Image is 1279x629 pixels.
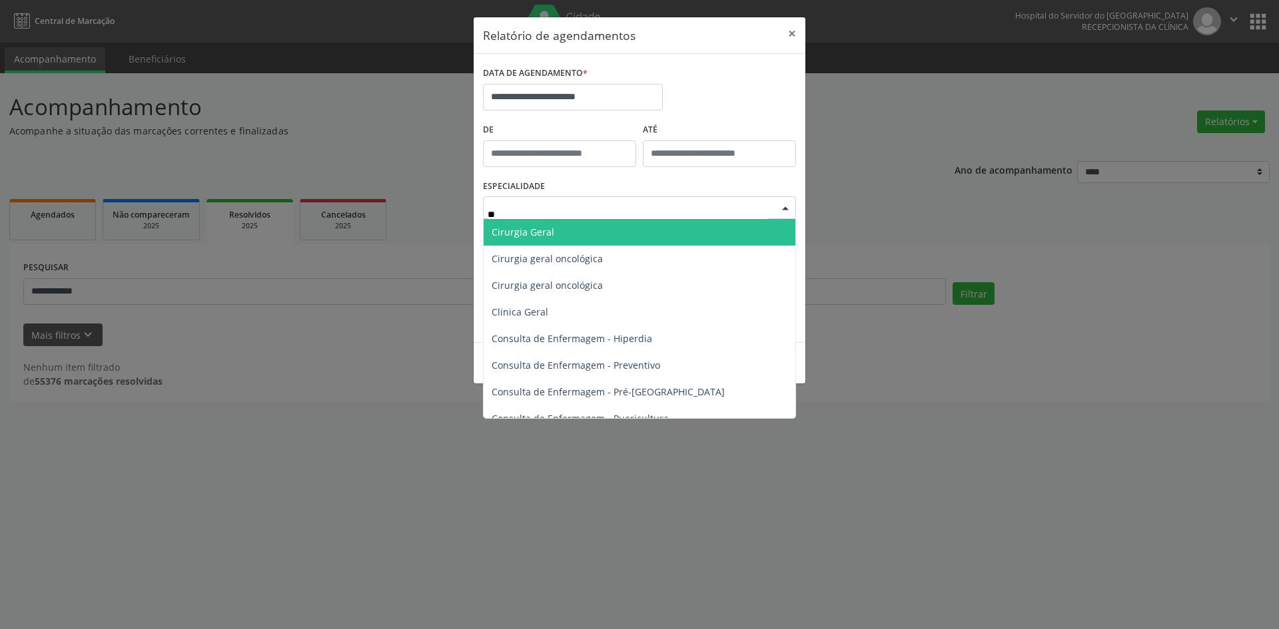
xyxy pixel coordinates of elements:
span: Cirurgia Geral [492,226,554,238]
label: De [483,120,636,140]
label: ATÉ [643,120,796,140]
span: Clinica Geral [492,306,548,318]
label: DATA DE AGENDAMENTO [483,63,588,84]
span: Consulta de Enfermagem - Hiperdia [492,332,652,345]
label: ESPECIALIDADE [483,176,545,197]
span: Consulta de Enfermagem - Puericultura [492,412,669,425]
span: Consulta de Enfermagem - Pré-[GEOGRAPHIC_DATA] [492,385,725,398]
span: Cirurgia geral oncológica [492,279,603,292]
button: Close [779,17,805,50]
span: Cirurgia geral oncológica [492,252,603,265]
h5: Relatório de agendamentos [483,27,636,44]
span: Consulta de Enfermagem - Preventivo [492,359,660,371]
